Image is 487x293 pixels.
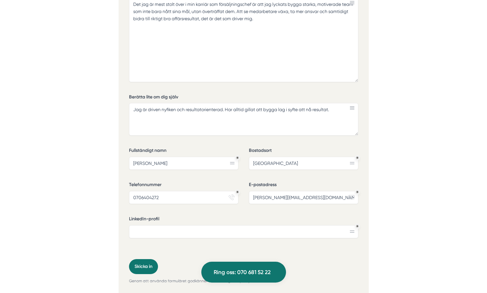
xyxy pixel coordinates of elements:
[129,94,358,102] label: Berätta lite om dig själv
[249,147,358,155] label: Bostadsort
[129,182,238,190] label: Telefonnummer
[129,216,358,224] label: LinkedIn-profil
[356,156,359,159] div: Obligatoriskt
[356,225,359,227] div: Obligatoriskt
[129,278,358,284] p: Genom att använda formuläret godkänner du vår integritetspolicy.
[236,156,239,159] div: Obligatoriskt
[356,191,359,193] div: Obligatoriskt
[236,191,239,193] div: Obligatoriskt
[201,262,286,283] a: Ring oss: 070 681 52 22
[214,268,271,277] span: Ring oss: 070 681 52 22
[129,147,238,155] label: Fullständigt namn
[249,182,358,190] label: E-postadress
[129,259,158,274] button: Skicka in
